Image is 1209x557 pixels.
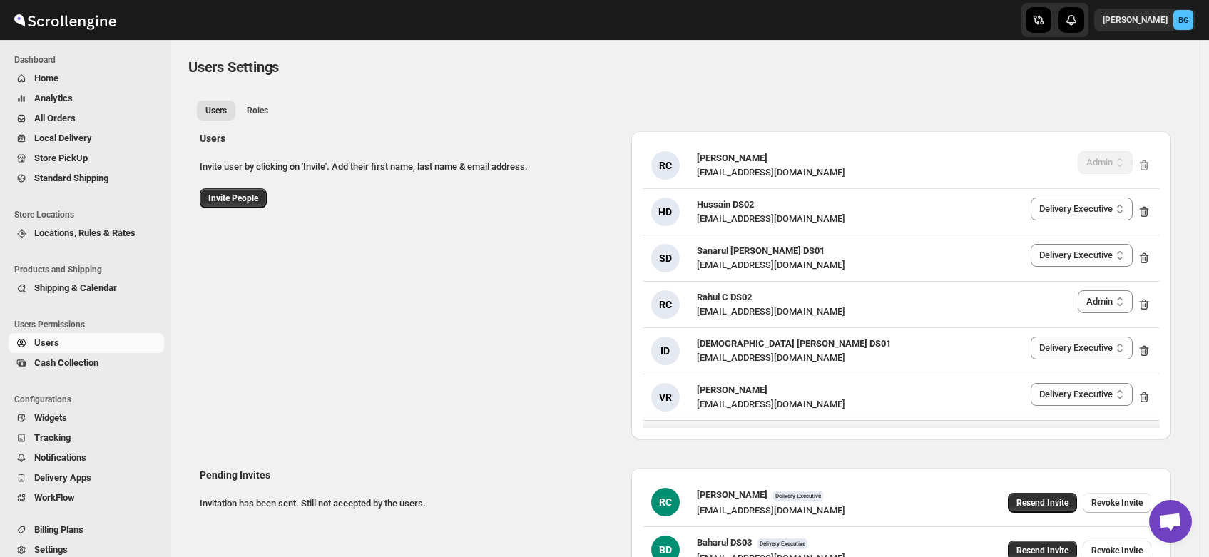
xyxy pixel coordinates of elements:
span: Users [205,105,227,116]
span: Rahul C DS02 [697,292,752,302]
button: Cash Collection [9,353,164,373]
div: SD [651,244,680,272]
button: WorkFlow [9,488,164,508]
span: Standard Shipping [34,173,108,183]
span: Dashboard [14,54,164,66]
div: [EMAIL_ADDRESS][DOMAIN_NAME] [697,258,845,272]
span: Widgets [34,412,67,423]
span: WorkFlow [34,492,75,503]
div: RC [651,290,680,319]
div: [EMAIL_ADDRESS][DOMAIN_NAME] [697,504,845,518]
span: Home [34,73,58,83]
button: User menu [1094,9,1195,31]
div: [EMAIL_ADDRESS][DOMAIN_NAME] [697,165,845,180]
span: Local Delivery [34,133,92,143]
button: Widgets [9,408,164,428]
span: Cash Collection [34,357,98,368]
span: Resend Invite [1016,545,1068,556]
div: ID [651,337,680,365]
button: Shipping & Calendar [9,278,164,298]
span: Products and Shipping [14,264,164,275]
div: [EMAIL_ADDRESS][DOMAIN_NAME] [697,397,845,412]
div: HD [651,198,680,226]
span: [PERSON_NAME] [697,489,767,500]
div: [EMAIL_ADDRESS][DOMAIN_NAME] [697,351,891,365]
div: VR [651,383,680,412]
button: All Orders [9,108,164,128]
button: Analytics [9,88,164,108]
span: Analytics [34,93,73,103]
p: [PERSON_NAME] [1103,14,1168,26]
span: Delivery Executive [773,491,823,501]
button: Revoke Invite [1083,493,1151,513]
p: Invitation has been sent. Still not accepted by the users. [200,496,620,511]
button: Resend Invite [1008,493,1077,513]
span: Settings [34,544,68,555]
span: Configurations [14,394,164,405]
span: Hussain DS02 [697,199,754,210]
div: RC [651,488,680,516]
button: Users [9,333,164,353]
div: [EMAIL_ADDRESS][DOMAIN_NAME] [697,305,845,319]
span: Resend Invite [1016,497,1068,509]
span: Shipping & Calendar [34,282,117,293]
img: ScrollEngine [11,2,118,38]
h2: Users [200,131,620,145]
span: All Orders [34,113,76,123]
span: Invite People [208,193,258,204]
span: Store Locations [14,209,164,220]
span: Billing Plans [34,524,83,535]
span: Baharul DS03 [697,537,752,548]
span: Revoke Invite [1091,497,1143,509]
button: Locations, Rules & Rates [9,223,164,243]
span: Delivery Apps [34,472,91,483]
text: BG [1178,16,1189,25]
span: Users [34,337,59,348]
span: Revoke Invite [1091,545,1143,556]
div: Open chat [1149,500,1192,543]
span: Users Settings [188,58,279,76]
button: Notifications [9,448,164,468]
p: Invite user by clicking on 'Invite'. Add their first name, last name & email address. [200,160,620,174]
span: Notifications [34,452,86,463]
button: Invite People [200,188,267,208]
div: [EMAIL_ADDRESS][DOMAIN_NAME] [697,212,845,226]
button: Tracking [9,428,164,448]
span: Sanarul [PERSON_NAME] DS01 [697,245,825,256]
button: All customers [197,101,235,121]
span: [PERSON_NAME] [697,384,767,395]
span: [PERSON_NAME] [697,153,767,163]
h2: Pending Invites [200,468,620,482]
span: Delivery Executive [757,538,807,549]
span: Users Permissions [14,319,164,330]
span: Roles [247,105,268,116]
button: Home [9,68,164,88]
span: [DEMOGRAPHIC_DATA] [PERSON_NAME] DS01 [697,338,891,349]
span: Locations, Rules & Rates [34,228,136,238]
button: Delivery Apps [9,468,164,488]
span: Brajesh Giri [1173,10,1193,30]
div: RC [651,151,680,180]
button: Billing Plans [9,520,164,540]
span: Tracking [34,432,71,443]
span: Store PickUp [34,153,88,163]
